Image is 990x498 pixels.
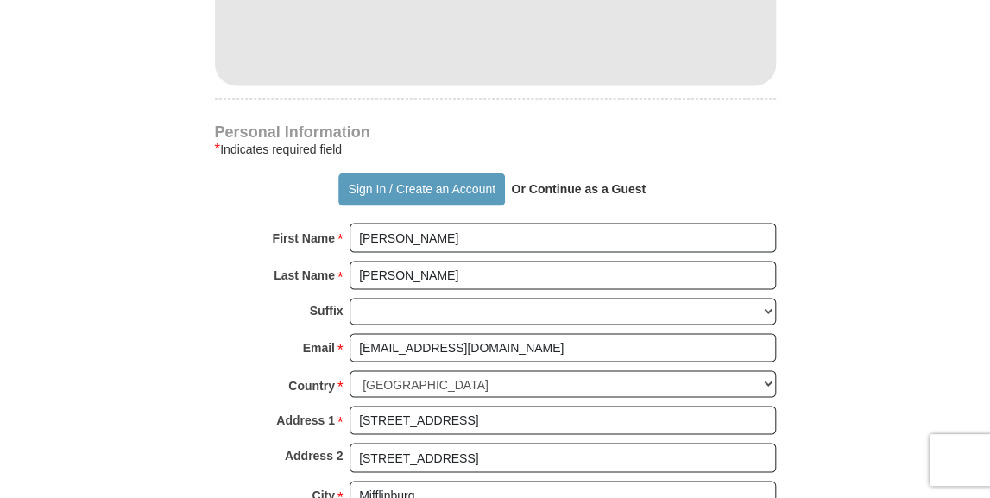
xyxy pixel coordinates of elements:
strong: Last Name [274,262,335,287]
strong: First Name [273,225,335,249]
strong: Address 2 [285,443,344,467]
strong: Suffix [310,298,344,322]
button: Sign In / Create an Account [338,173,505,205]
strong: Country [288,373,335,397]
h4: Personal Information [215,125,776,139]
strong: Email [303,335,335,359]
div: Indicates required field [215,139,776,160]
strong: Address 1 [276,407,335,432]
strong: Or Continue as a Guest [511,182,646,196]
